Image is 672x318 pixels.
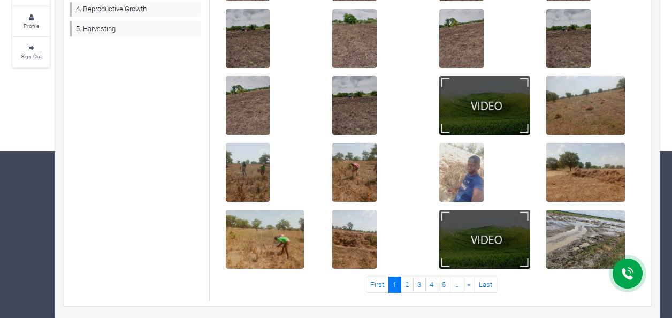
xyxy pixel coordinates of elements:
[12,7,50,36] a: Profile
[467,279,470,289] span: »
[438,277,450,292] a: 5
[475,277,497,292] a: Last
[218,277,646,292] nav: Page Navigation
[388,277,401,292] a: 1
[21,52,42,60] small: Sign Out
[401,277,414,292] a: 2
[24,22,39,29] small: Profile
[366,277,389,292] a: First
[70,2,201,17] a: 4. Reproductive Growth
[70,21,201,36] a: 5. Harvesting
[425,277,438,292] a: 4
[450,277,463,292] a: …
[12,37,50,67] a: Sign Out
[413,277,426,292] a: 3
